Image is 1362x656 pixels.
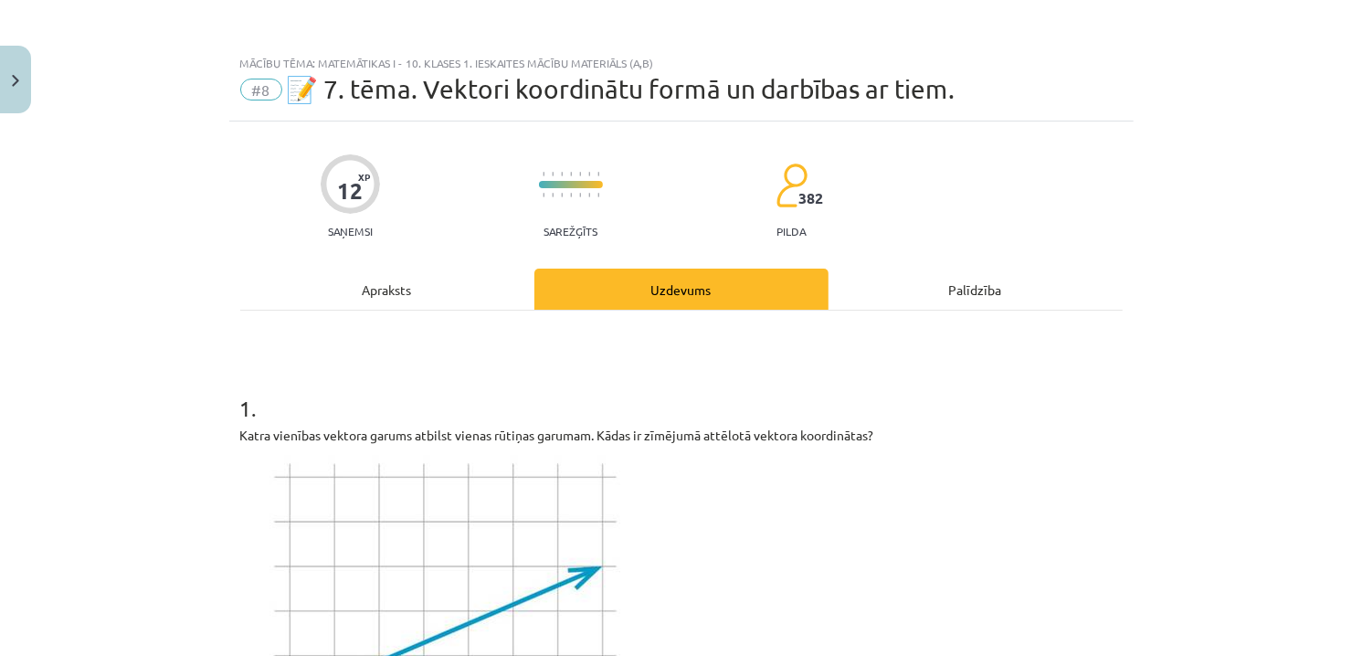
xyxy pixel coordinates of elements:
[597,193,599,197] img: icon-short-line-57e1e144782c952c97e751825c79c345078a6d821885a25fce030b3d8c18986b.svg
[534,269,829,310] div: Uzdevums
[287,74,956,104] span: 📝 7. tēma. Vektori koordinātu formā un darbības ar tiem.
[798,190,823,206] span: 382
[240,426,1123,445] p: Katra vienības vektora garums atbilst vienas rūtiņas garumam. Kādas ir zīmējumā attēlotā vektora ...
[552,193,554,197] img: icon-short-line-57e1e144782c952c97e751825c79c345078a6d821885a25fce030b3d8c18986b.svg
[240,79,282,101] span: #8
[579,193,581,197] img: icon-short-line-57e1e144782c952c97e751825c79c345078a6d821885a25fce030b3d8c18986b.svg
[570,193,572,197] img: icon-short-line-57e1e144782c952c97e751825c79c345078a6d821885a25fce030b3d8c18986b.svg
[579,172,581,176] img: icon-short-line-57e1e144782c952c97e751825c79c345078a6d821885a25fce030b3d8c18986b.svg
[358,172,370,182] span: XP
[12,75,19,87] img: icon-close-lesson-0947bae3869378f0d4975bcd49f059093ad1ed9edebbc8119c70593378902aed.svg
[570,172,572,176] img: icon-short-line-57e1e144782c952c97e751825c79c345078a6d821885a25fce030b3d8c18986b.svg
[240,269,534,310] div: Apraksts
[829,269,1123,310] div: Palīdzība
[240,57,1123,69] div: Mācību tēma: Matemātikas i - 10. klases 1. ieskaites mācību materiāls (a,b)
[552,172,554,176] img: icon-short-line-57e1e144782c952c97e751825c79c345078a6d821885a25fce030b3d8c18986b.svg
[544,225,597,238] p: Sarežģīts
[561,193,563,197] img: icon-short-line-57e1e144782c952c97e751825c79c345078a6d821885a25fce030b3d8c18986b.svg
[337,178,363,204] div: 12
[776,163,808,208] img: students-c634bb4e5e11cddfef0936a35e636f08e4e9abd3cc4e673bd6f9a4125e45ecb1.svg
[588,172,590,176] img: icon-short-line-57e1e144782c952c97e751825c79c345078a6d821885a25fce030b3d8c18986b.svg
[588,193,590,197] img: icon-short-line-57e1e144782c952c97e751825c79c345078a6d821885a25fce030b3d8c18986b.svg
[561,172,563,176] img: icon-short-line-57e1e144782c952c97e751825c79c345078a6d821885a25fce030b3d8c18986b.svg
[321,225,380,238] p: Saņemsi
[543,193,544,197] img: icon-short-line-57e1e144782c952c97e751825c79c345078a6d821885a25fce030b3d8c18986b.svg
[597,172,599,176] img: icon-short-line-57e1e144782c952c97e751825c79c345078a6d821885a25fce030b3d8c18986b.svg
[543,172,544,176] img: icon-short-line-57e1e144782c952c97e751825c79c345078a6d821885a25fce030b3d8c18986b.svg
[776,225,806,238] p: pilda
[240,364,1123,420] h1: 1 .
